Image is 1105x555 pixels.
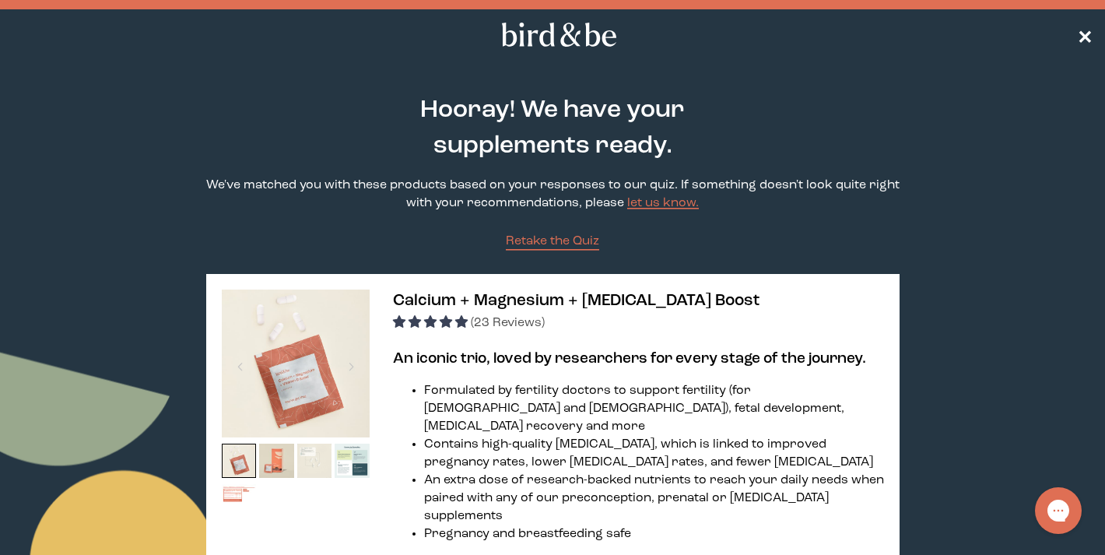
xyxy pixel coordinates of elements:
[297,444,332,479] img: thumbnail image
[222,290,370,437] img: thumbnail image
[1027,482,1089,539] iframe: Gorgias live chat messenger
[393,293,759,309] span: Calcium + Magnesium + [MEDICAL_DATA] Boost
[335,444,370,479] img: thumbnail image
[424,528,631,540] span: Pregnancy and breastfeeding safe
[222,484,257,519] img: thumbnail image
[471,317,545,329] span: (23 Reviews)
[393,351,866,367] b: An iconic trio, loved by researchers for every stage of the journey.
[222,444,257,479] img: thumbnail image
[506,233,599,251] a: Retake the Quiz
[424,472,884,525] li: An extra dose of research-backed nutrients to reach your daily needs when paired with any of our ...
[627,197,699,209] a: let us know.
[424,436,884,472] li: Contains high-quality [MEDICAL_DATA], which is linked to improved pregnancy rates, lower [MEDICAL...
[345,93,761,164] h2: Hooray! We have your supplements ready.
[206,177,900,213] p: We've matched you with these products based on your responses to our quiz. If something doesn't l...
[1077,21,1093,48] a: ✕
[1077,26,1093,44] span: ✕
[424,382,884,436] li: Formulated by fertility doctors to support fertility (for [DEMOGRAPHIC_DATA] and [DEMOGRAPHIC_DAT...
[393,317,471,329] span: 4.83 stars
[259,444,294,479] img: thumbnail image
[506,235,599,248] span: Retake the Quiz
